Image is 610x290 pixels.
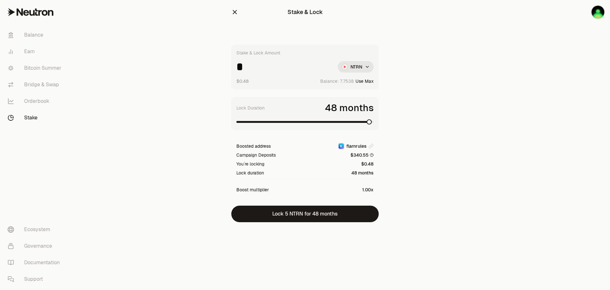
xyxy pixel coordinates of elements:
span: You`re locking [236,161,264,167]
a: Governance [3,238,69,254]
span: Campaign Deposits [236,152,276,158]
a: Bitcoin Summer [3,60,69,76]
span: $340.55 [350,152,374,158]
button: Use Max [356,78,374,84]
span: $0.48 [361,161,374,167]
div: Stake & Lock Amount [236,50,280,56]
a: Balance [3,27,69,43]
button: Keplrflarnrules [338,143,374,149]
a: Ecosystem [3,221,69,238]
div: Stake & Lock [288,8,323,17]
span: Balance: [320,78,339,84]
span: Boost multiplier [236,187,269,193]
span: flarnrules [346,143,367,149]
span: Lock duration [236,170,264,176]
a: Stake [3,110,69,126]
button: $0.48 [236,78,249,84]
span: Boosted address [236,143,271,149]
span: 48 months [351,170,374,176]
img: flarnrules [592,6,604,18]
img: NTRN Logo [342,64,347,69]
span: 48 months [325,102,374,114]
span: 1.00x [362,187,374,193]
label: Lock Duration [236,105,265,111]
a: Documentation [3,254,69,271]
a: Bridge & Swap [3,76,69,93]
button: Lock 5 NTRN for 48 months [231,206,379,222]
a: Support [3,271,69,287]
img: Keplr [339,144,344,149]
a: Earn [3,43,69,60]
div: NTRN [338,61,374,73]
a: Orderbook [3,93,69,110]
